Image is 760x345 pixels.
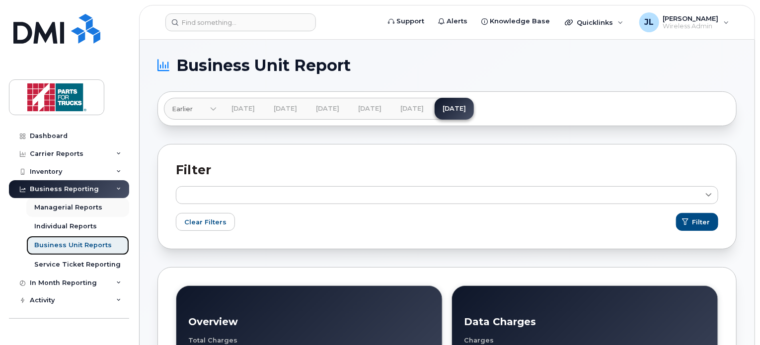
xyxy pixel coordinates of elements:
button: Clear Filters [176,213,235,231]
a: [DATE] [350,98,389,120]
a: [DATE] [435,98,474,120]
a: Earlier [164,98,217,120]
span: Filter [692,217,710,227]
h3: Overview [188,316,433,328]
a: [DATE] [266,98,305,120]
h2: Filter [176,162,718,177]
span: Clear Filters [184,217,227,227]
a: [DATE] [224,98,263,120]
a: [DATE] [392,98,432,120]
a: [DATE] [308,98,347,120]
span: Earlier [172,104,193,114]
div: Total Charges [188,337,433,344]
div: Charges [464,337,709,344]
span: Business Unit Report [176,58,351,73]
button: Filter [676,213,718,231]
h3: Data Charges [464,316,709,328]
